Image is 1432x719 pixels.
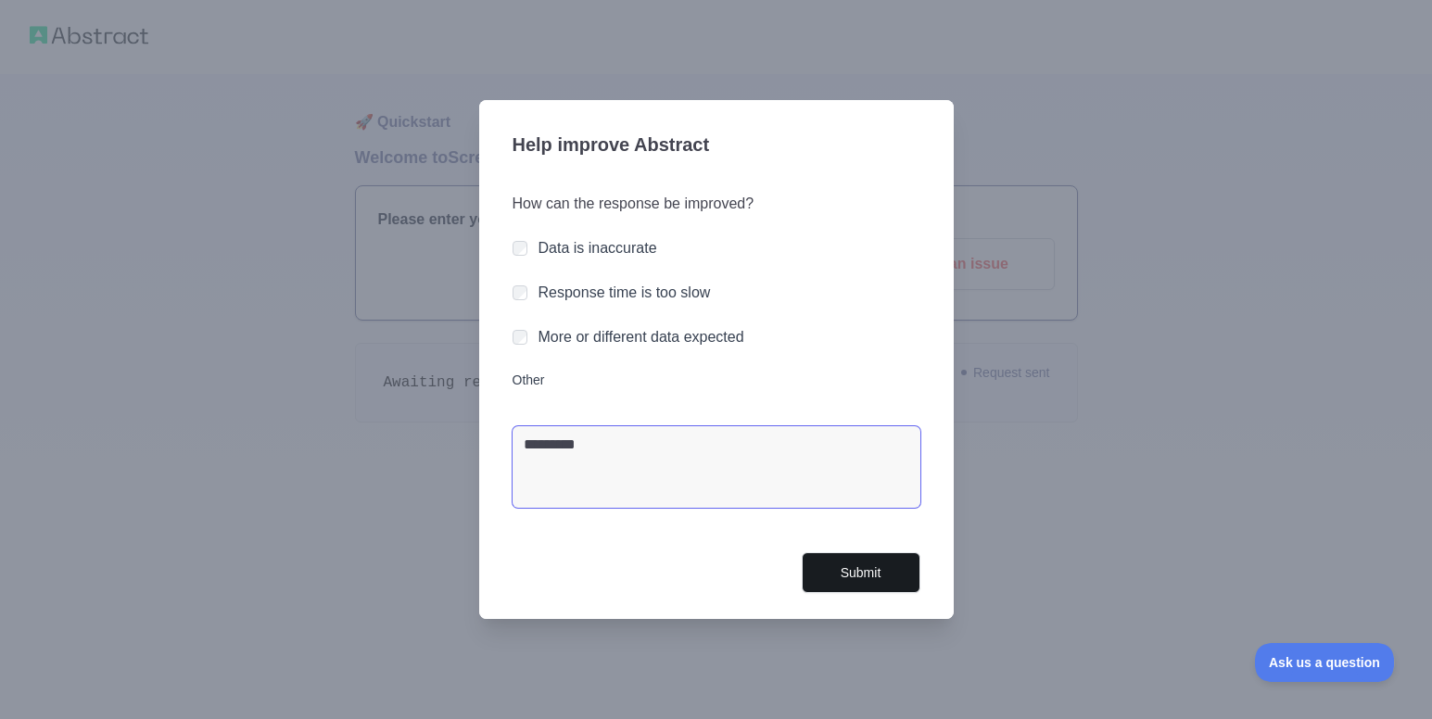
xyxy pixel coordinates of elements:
button: Submit [802,552,920,594]
label: Other [513,371,920,389]
iframe: Toggle Customer Support [1255,643,1395,682]
label: More or different data expected [539,329,744,345]
label: Data is inaccurate [539,240,657,256]
label: Response time is too slow [539,284,711,300]
h3: How can the response be improved? [513,193,920,215]
h3: Help improve Abstract [513,122,920,170]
